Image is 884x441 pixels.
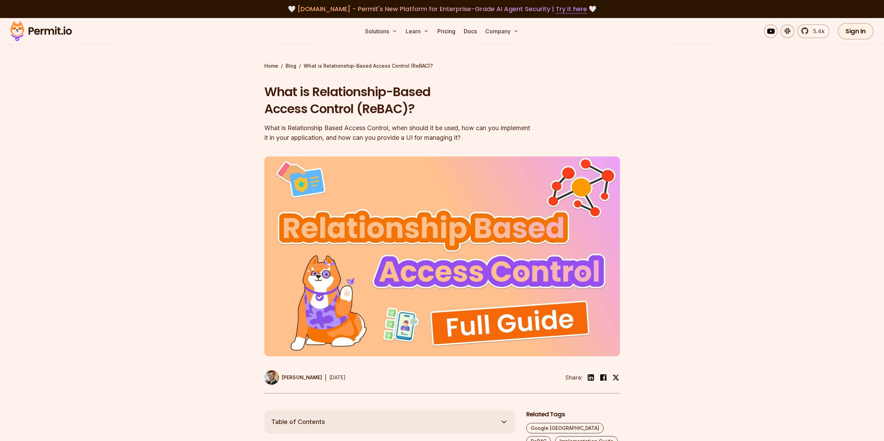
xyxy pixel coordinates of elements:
[17,4,867,14] div: 🤍 🤍
[556,5,587,14] a: Try it here
[526,410,620,419] h2: Related Tags
[435,24,458,38] a: Pricing
[264,83,531,118] h1: What is Relationship-Based Access Control (ReBAC)?
[461,24,480,38] a: Docs
[565,373,583,382] li: Share:
[264,62,620,69] div: / /
[809,27,825,35] span: 5.4k
[599,373,608,382] img: facebook
[264,156,620,356] img: What is Relationship-Based Access Control (ReBAC)?
[403,24,432,38] button: Learn
[362,24,400,38] button: Solutions
[271,417,325,427] span: Table of Contents
[587,373,595,382] img: linkedin
[612,374,619,381] img: twitter
[482,24,522,38] button: Company
[282,374,322,381] p: [PERSON_NAME]
[264,62,278,69] a: Home
[264,123,531,143] div: What is Relationship Based Access Control, when should it be used, how can you implement it in yo...
[297,5,587,13] span: [DOMAIN_NAME] - Permit's New Platform for Enterprise-Grade AI Agent Security |
[797,24,829,38] a: 5.4k
[838,23,874,40] a: Sign In
[264,410,515,434] button: Table of Contents
[264,370,322,385] a: [PERSON_NAME]
[526,423,604,433] a: Google [GEOGRAPHIC_DATA]
[329,374,346,380] time: [DATE]
[325,373,327,382] div: |
[264,370,279,385] img: Daniel Bass
[7,19,75,43] img: Permit logo
[286,62,296,69] a: Blog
